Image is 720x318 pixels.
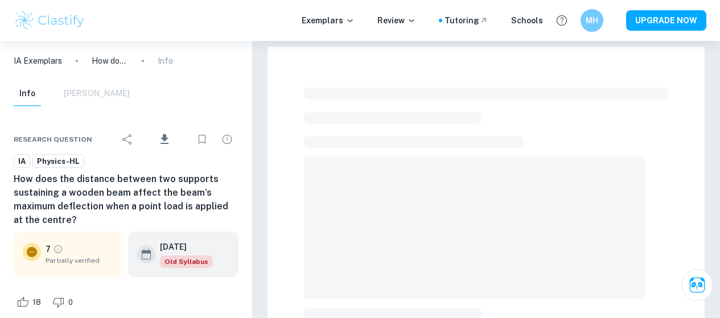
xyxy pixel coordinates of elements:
p: Info [158,55,173,67]
div: Bookmark [191,128,213,151]
span: 0 [62,297,79,308]
span: Physics-HL [33,156,84,167]
div: Dislike [50,293,79,311]
div: Like [14,293,47,311]
a: IA [14,154,30,168]
button: Info [14,81,41,106]
h6: MH [586,14,599,27]
p: How does the distance between two supports sustaining a wooden beam affect the beam’s maximum def... [92,55,128,67]
a: Grade partially verified [53,244,63,254]
p: Review [377,14,416,27]
p: Exemplars [302,14,355,27]
button: MH [581,9,603,32]
p: 7 [46,243,51,255]
span: IA [14,156,30,167]
h6: [DATE] [160,241,204,253]
span: 18 [26,297,47,308]
span: Partially verified [46,255,114,266]
div: Download [141,125,188,154]
button: UPGRADE NOW [626,10,706,31]
a: Tutoring [445,14,488,27]
a: Schools [511,14,543,27]
h6: How does the distance between two supports sustaining a wooden beam affect the beam’s maximum def... [14,172,238,227]
button: Ask Clai [681,269,713,301]
a: IA Exemplars [14,55,62,67]
div: Share [116,128,139,151]
button: Help and Feedback [552,11,571,30]
div: Starting from the May 2025 session, the Physics IA requirements have changed. It's OK to refer to... [160,255,213,268]
img: Clastify logo [14,9,86,32]
a: Physics-HL [32,154,84,168]
span: Research question [14,134,92,144]
div: Report issue [216,128,238,151]
span: Old Syllabus [160,255,213,268]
